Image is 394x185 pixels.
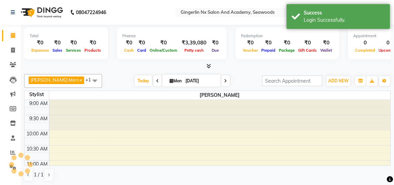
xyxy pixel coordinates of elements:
[24,91,49,98] div: Stylist
[241,33,334,39] div: Redemption
[183,48,205,53] span: Petty cash
[353,48,377,53] span: Completed
[148,48,179,53] span: Online/Custom
[168,78,183,83] span: Mon
[122,33,221,39] div: Finance
[28,100,49,107] div: 9:00 AM
[135,48,148,53] span: Card
[241,48,260,53] span: Voucher
[319,48,334,53] span: Wallet
[64,39,83,47] div: ₹0
[51,39,64,47] div: ₹0
[79,77,82,83] a: x
[31,77,79,83] span: [PERSON_NAME] Mam
[148,39,179,47] div: ₹0
[260,39,277,47] div: ₹0
[209,39,221,47] div: ₹0
[277,39,296,47] div: ₹0
[30,39,51,47] div: ₹0
[28,115,49,122] div: 9:30 AM
[304,17,385,24] div: Login Successfully.
[241,39,260,47] div: ₹0
[353,39,377,47] div: 0
[34,171,43,178] span: 1 / 1
[122,39,135,47] div: ₹0
[262,75,322,86] input: Search Appointment
[260,48,277,53] span: Prepaid
[277,48,296,53] span: Package
[122,48,135,53] span: Cash
[296,39,319,47] div: ₹0
[30,33,103,39] div: Total
[51,48,64,53] span: Sales
[25,130,49,137] div: 10:00 AM
[296,48,319,53] span: Gift Cards
[64,48,83,53] span: Services
[183,76,218,86] input: 2025-09-01
[328,78,348,83] span: ADD NEW
[135,39,148,47] div: ₹0
[76,3,106,22] b: 08047224946
[179,39,209,47] div: ₹3,39,080
[210,48,221,53] span: Due
[83,39,103,47] div: ₹0
[18,3,65,22] img: logo
[85,77,96,82] span: +1
[25,161,49,168] div: 11:00 AM
[135,75,152,86] span: Today
[25,145,49,153] div: 10:30 AM
[319,39,334,47] div: ₹0
[49,91,391,100] span: [PERSON_NAME]
[326,76,350,86] button: ADD NEW
[30,48,51,53] span: Expenses
[83,48,103,53] span: Products
[304,9,385,17] div: Success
